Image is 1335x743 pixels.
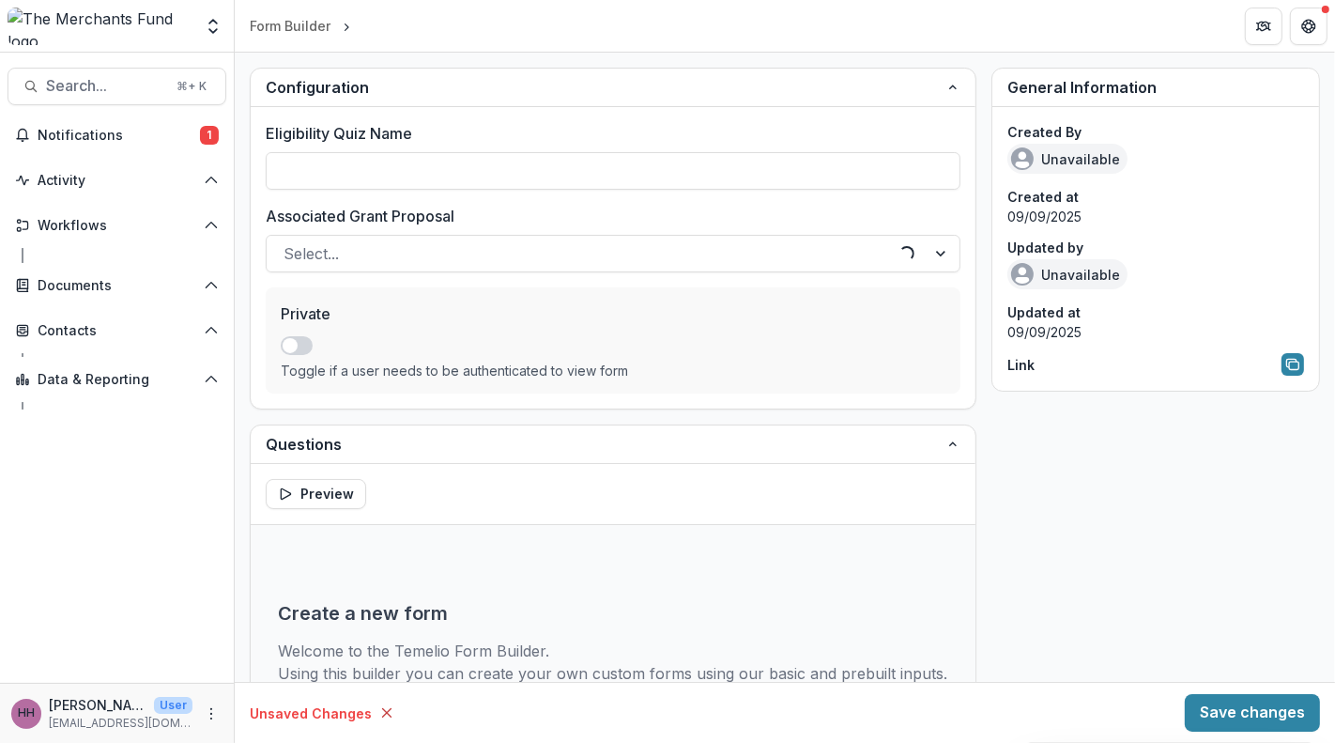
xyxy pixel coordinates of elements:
a: Form Builder [242,12,338,39]
p: Updated at [1007,302,1304,322]
nav: breadcrumb [242,12,435,39]
button: Copy link to form [1281,353,1304,376]
svg: avatar [1011,147,1034,170]
span: Data & Reporting [38,372,196,388]
button: Notifications1 [8,120,226,150]
div: Configuration [251,106,975,409]
img: The Merchants Fund logo [8,8,192,45]
span: Questions [266,433,945,456]
button: More [200,703,222,725]
label: Eligibility Quiz Name [266,122,949,145]
p: [EMAIL_ADDRESS][DOMAIN_NAME] [49,715,192,732]
div: Unavailable [1007,259,1128,289]
label: Associated Grant Proposal [266,205,949,227]
p: 09/09/2025 [1007,207,1304,226]
div: ⌘ + K [173,76,210,97]
p: Unsaved Changes [250,704,372,723]
span: 1 [200,126,219,145]
span: Workflows [38,218,196,234]
button: Open Activity [8,165,226,195]
p: Welcome to the Temelio Form Builder. [279,640,948,662]
p: Created at [1007,187,1304,207]
span: Notifications [38,128,200,144]
div: Unavailable [1007,144,1128,174]
p: Updated by [1007,238,1304,257]
span: Activity [38,173,196,189]
p: [PERSON_NAME] [49,695,146,715]
svg: avatar [1011,263,1034,286]
span: General Information [1007,78,1157,97]
button: Configuration [251,69,975,106]
button: Get Help [1290,8,1327,45]
button: Save changes [1185,694,1320,732]
p: 09/09/2025 [1007,322,1304,342]
div: Form Builder [250,16,330,36]
div: Toggle if a user needs to be authenticated to view form [281,363,945,379]
h3: Create a new form [279,602,449,625]
span: Contacts [38,323,196,339]
p: Created By [1007,122,1304,142]
p: Link [1007,355,1035,375]
button: Open Data & Reporting [8,364,226,395]
button: Partners [1245,8,1282,45]
button: Open Documents [8,271,226,301]
span: Documents [38,278,196,294]
div: Helen Horstmann-Allen [18,707,35,720]
span: Configuration [266,76,945,99]
button: Questions [251,426,975,463]
span: Search... [46,77,165,95]
button: Open Workflows [8,210,226,240]
label: Private [281,302,934,325]
button: Search... [8,68,226,105]
button: Open Contacts [8,316,226,346]
p: Using this builder you can create your own custom forms using our basic and prebuilt inputs. [279,662,948,685]
button: Preview [266,479,366,509]
button: Open entity switcher [200,8,226,45]
p: User [154,697,192,714]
